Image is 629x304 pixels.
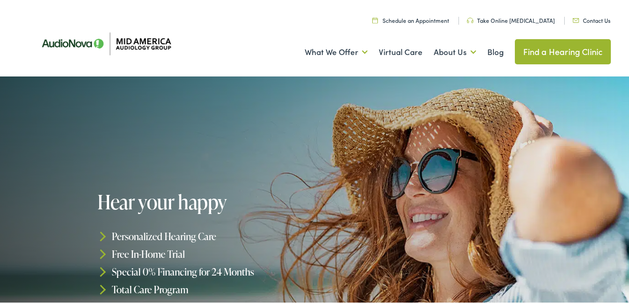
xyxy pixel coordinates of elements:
h1: Hear your happy [97,189,318,211]
a: What We Offer [305,33,368,68]
li: Special 0% Financing for 24 Months [97,261,318,279]
img: utility icon [573,16,579,21]
a: Virtual Care [379,33,423,68]
a: Schedule an Appointment [372,14,449,22]
a: Blog [487,33,504,68]
a: Contact Us [573,14,610,22]
img: utility icon [467,16,473,21]
a: Take Online [MEDICAL_DATA] [467,14,555,22]
li: Total Care Program [97,278,318,296]
li: Free In-Home Trial [97,243,318,261]
a: Find a Hearing Clinic [515,37,611,62]
img: utility icon [372,15,378,21]
a: About Us [434,33,476,68]
li: Personalized Hearing Care [97,226,318,243]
